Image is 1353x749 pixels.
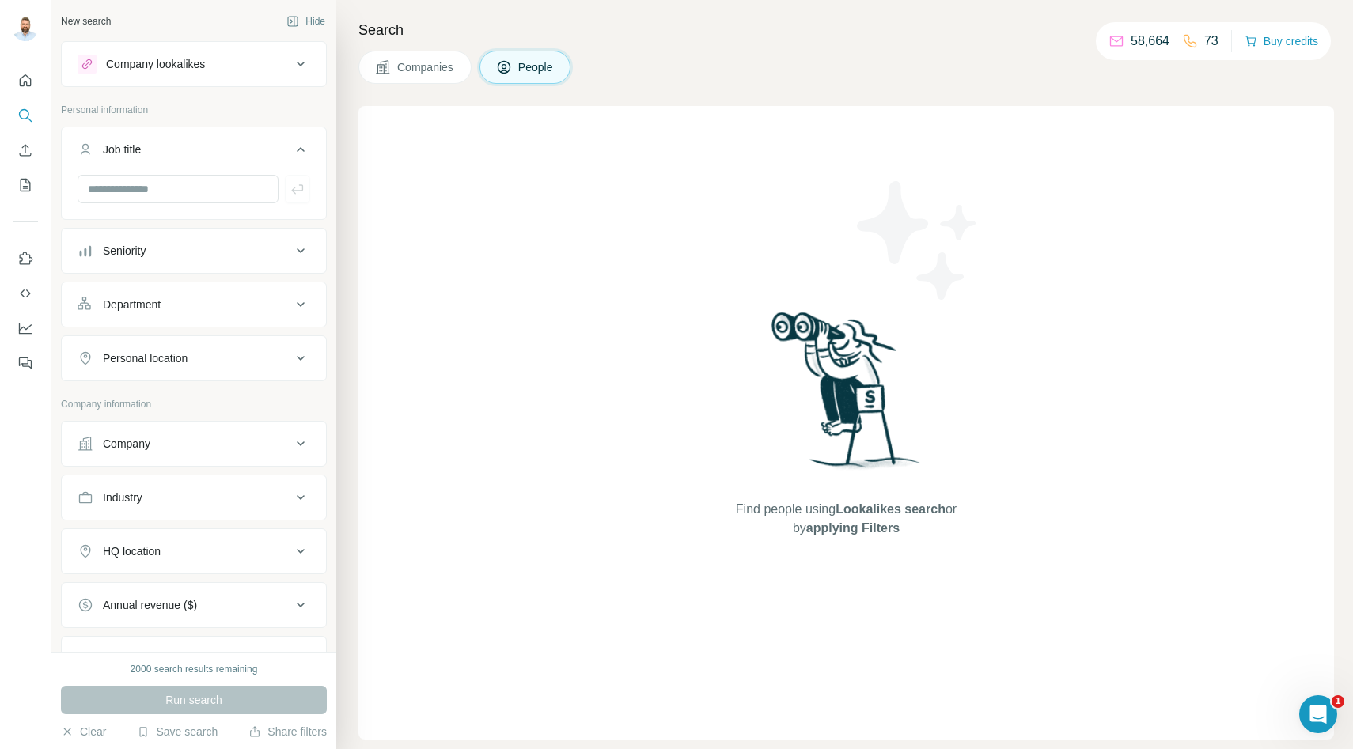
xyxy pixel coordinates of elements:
button: Dashboard [13,314,38,342]
span: Lookalikes search [836,502,946,516]
button: My lists [13,171,38,199]
span: People [518,59,555,75]
div: Industry [103,490,142,505]
button: Department [62,286,326,323]
button: Search [13,101,38,130]
h4: Search [358,19,1334,41]
button: Hide [275,9,336,33]
img: Surfe Illustration - Stars [847,169,989,312]
button: Employees (size) [62,640,326,678]
div: New search [61,14,111,28]
span: 1 [1332,695,1344,708]
img: Avatar [13,16,38,41]
div: Seniority [103,243,146,259]
div: Employees (size) [103,651,188,667]
p: 73 [1204,32,1218,51]
div: HQ location [103,543,161,559]
button: Seniority [62,232,326,270]
div: 2000 search results remaining [131,662,258,676]
button: Job title [62,131,326,175]
span: applying Filters [806,521,900,535]
p: Company information [61,397,327,411]
button: Use Surfe on LinkedIn [13,244,38,273]
button: Annual revenue ($) [62,586,326,624]
div: Department [103,297,161,312]
img: Surfe Illustration - Woman searching with binoculars [764,308,929,484]
button: Personal location [62,339,326,377]
iframe: Intercom live chat [1299,695,1337,733]
div: Company [103,436,150,452]
button: Save search [137,724,218,740]
button: Share filters [248,724,327,740]
button: Quick start [13,66,38,95]
span: Find people using or by [719,500,972,538]
span: Companies [397,59,455,75]
div: Annual revenue ($) [103,597,197,613]
button: Company [62,425,326,463]
div: Personal location [103,350,188,366]
button: Clear [61,724,106,740]
button: Company lookalikes [62,45,326,83]
button: Use Surfe API [13,279,38,308]
p: 58,664 [1131,32,1169,51]
button: Enrich CSV [13,136,38,165]
button: Industry [62,479,326,516]
button: Feedback [13,349,38,377]
div: Company lookalikes [106,56,205,72]
div: Job title [103,142,141,157]
button: HQ location [62,532,326,570]
button: Buy credits [1245,30,1318,52]
p: Personal information [61,103,327,117]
